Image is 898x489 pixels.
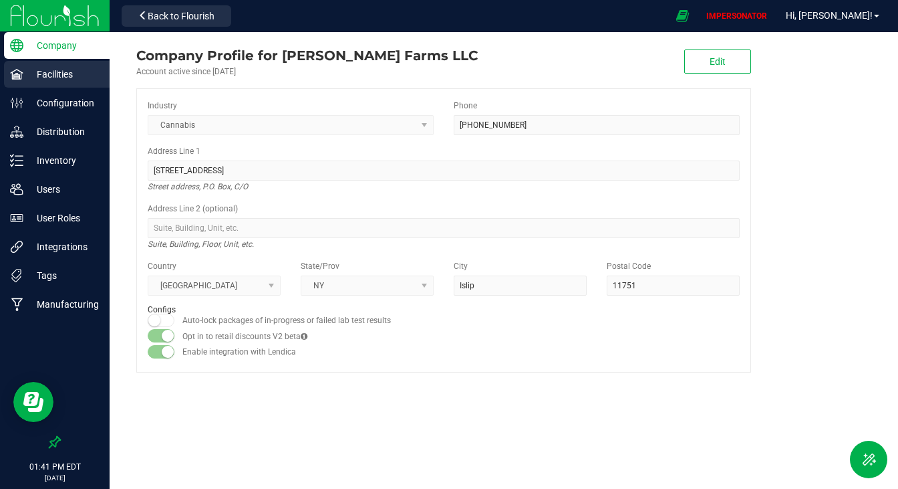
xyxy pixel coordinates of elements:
p: Integrations [23,239,104,255]
label: City [454,260,468,272]
span: Open Ecommerce Menu [667,3,698,29]
label: State/Prov [301,260,339,272]
p: Manufacturing [23,296,104,312]
input: Suite, Building, Unit, etc. [148,218,740,238]
div: Miss Perry Farms LLC [136,45,478,66]
button: Back to Flourish [122,5,231,27]
p: Inventory [23,153,104,169]
inline-svg: Inventory [10,154,23,167]
p: Configuration [23,95,104,111]
label: Auto-lock packages of in-progress or failed lab test results [182,314,391,326]
inline-svg: Facilities [10,68,23,81]
p: User Roles [23,210,104,226]
inline-svg: Users [10,183,23,196]
inline-svg: Company [10,39,23,52]
label: Address Line 2 (optional) [148,203,238,215]
inline-svg: Manufacturing [10,298,23,311]
p: Facilities [23,66,104,82]
label: Pin the sidebar to full width on large screens [48,435,61,449]
span: Edit [710,56,726,67]
label: Enable integration with Lendica [182,346,296,358]
input: City [454,276,587,296]
p: 01:41 PM EDT [6,461,104,473]
input: Address [148,161,740,181]
inline-svg: Integrations [10,240,23,254]
label: Industry [148,100,177,112]
button: Toggle Menu [850,441,887,478]
i: Street address, P.O. Box, C/O [148,179,248,195]
p: [DATE] [6,473,104,483]
h2: Configs [148,306,740,314]
iframe: Resource center [13,382,53,422]
inline-svg: Tags [10,269,23,282]
label: Address Line 1 [148,145,200,157]
inline-svg: User Roles [10,211,23,225]
input: Postal Code [607,276,740,296]
p: Company [23,37,104,54]
label: Opt in to retail discounts V2 beta [182,330,307,343]
p: Distribution [23,124,104,140]
p: Users [23,181,104,197]
label: Postal Code [607,260,651,272]
button: Edit [684,50,751,74]
inline-svg: Configuration [10,96,23,110]
p: IMPERSONATOR [701,10,772,22]
span: Hi, [PERSON_NAME]! [786,10,873,21]
p: Tags [23,268,104,284]
span: Back to Flourish [148,11,214,21]
label: Country [148,260,176,272]
div: Account active since [DATE] [136,66,478,78]
inline-svg: Distribution [10,125,23,138]
label: Phone [454,100,477,112]
i: Suite, Building, Floor, Unit, etc. [148,236,254,252]
input: (123) 456-7890 [454,115,740,135]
